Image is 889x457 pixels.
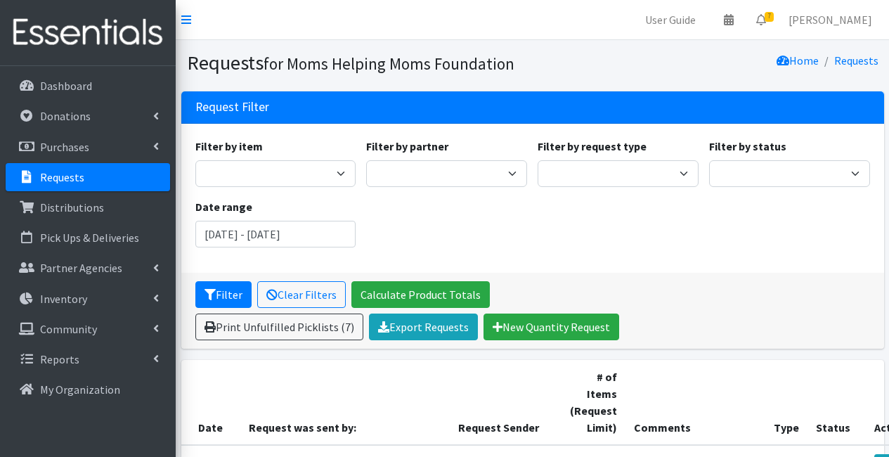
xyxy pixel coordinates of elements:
[538,138,647,155] label: Filter by request type
[40,109,91,123] p: Donations
[6,315,170,343] a: Community
[40,261,122,275] p: Partner Agencies
[369,314,478,340] a: Export Requests
[777,6,883,34] a: [PERSON_NAME]
[6,345,170,373] a: Reports
[6,224,170,252] a: Pick Ups & Deliveries
[709,138,786,155] label: Filter by status
[562,360,625,445] th: # of Items (Request Limit)
[40,292,87,306] p: Inventory
[807,360,867,445] th: Status
[745,6,777,34] a: 7
[6,254,170,282] a: Partner Agencies
[777,53,819,67] a: Home
[351,281,490,308] a: Calculate Product Totals
[40,352,79,366] p: Reports
[625,360,765,445] th: Comments
[195,314,363,340] a: Print Unfulfilled Picklists (7)
[366,138,448,155] label: Filter by partner
[450,360,562,445] th: Request Sender
[834,53,878,67] a: Requests
[6,9,170,56] img: HumanEssentials
[264,53,514,74] small: for Moms Helping Moms Foundation
[6,133,170,161] a: Purchases
[40,322,97,336] p: Community
[40,382,120,397] p: My Organization
[195,100,269,115] h3: Request Filter
[195,138,263,155] label: Filter by item
[40,140,89,154] p: Purchases
[187,51,528,75] h1: Requests
[6,375,170,404] a: My Organization
[195,221,356,247] input: January 1, 2011 - December 31, 2011
[765,12,774,22] span: 7
[6,193,170,221] a: Distributions
[195,198,252,215] label: Date range
[181,360,240,445] th: Date
[6,102,170,130] a: Donations
[634,6,707,34] a: User Guide
[40,200,104,214] p: Distributions
[6,163,170,191] a: Requests
[257,281,346,308] a: Clear Filters
[765,360,807,445] th: Type
[40,79,92,93] p: Dashboard
[484,314,619,340] a: New Quantity Request
[6,72,170,100] a: Dashboard
[40,231,139,245] p: Pick Ups & Deliveries
[240,360,450,445] th: Request was sent by:
[6,285,170,313] a: Inventory
[40,170,84,184] p: Requests
[195,281,252,308] button: Filter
